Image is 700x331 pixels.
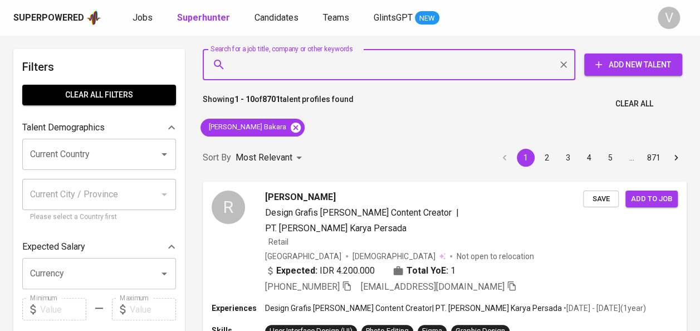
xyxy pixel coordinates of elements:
div: … [623,152,640,163]
div: R [212,191,245,224]
div: [PERSON_NAME] Bakara [200,119,305,137]
button: Go to page 3 [559,149,577,167]
b: 1 - 10 [234,95,254,104]
a: Superhunter [177,11,232,25]
div: Superpowered [13,12,84,25]
span: [PHONE_NUMBER] [265,281,340,292]
span: Candidates [254,12,298,23]
span: Retail [268,237,288,246]
span: Design Grafis [PERSON_NAME] Content Creator [265,207,452,218]
h6: Filters [22,58,176,76]
img: app logo [86,9,101,26]
a: Teams [323,11,351,25]
span: [DEMOGRAPHIC_DATA] [353,251,437,262]
a: Jobs [133,11,155,25]
span: PT. [PERSON_NAME] Karya Persada [265,223,407,233]
span: Clear All [615,97,653,111]
p: Design Grafis [PERSON_NAME] Content Creator | PT. [PERSON_NAME] Karya Persada [265,303,562,314]
b: 8701 [262,95,280,104]
div: Expected Salary [22,236,176,258]
span: Clear All filters [31,88,167,102]
b: Superhunter [177,12,230,23]
button: Open [156,147,172,162]
span: [PERSON_NAME] [265,191,336,204]
input: Value [40,298,86,320]
p: Showing of talent profiles found [203,94,354,114]
button: page 1 [517,149,535,167]
a: Superpoweredapp logo [13,9,101,26]
p: Experiences [212,303,265,314]
button: Open [156,266,172,281]
button: Go to page 5 [601,149,619,167]
span: | [456,206,459,220]
a: Candidates [254,11,301,25]
b: Expected: [276,264,317,278]
nav: pagination navigation [494,149,687,167]
button: Go to page 4 [580,149,598,167]
button: Clear [556,57,571,72]
button: Clear All filters [22,85,176,105]
p: Talent Demographics [22,121,105,134]
button: Add to job [625,191,678,208]
a: GlintsGPT NEW [374,11,439,25]
span: [PERSON_NAME] Bakara [200,122,293,133]
p: • [DATE] - [DATE] ( 1 year ) [562,303,646,314]
button: Go to next page [667,149,685,167]
div: [GEOGRAPHIC_DATA] [265,251,341,262]
p: Not open to relocation [457,251,534,262]
input: Value [130,298,176,320]
div: V [658,7,680,29]
span: 1 [451,264,456,278]
button: Save [583,191,619,208]
button: Add New Talent [584,53,682,76]
button: Clear All [611,94,658,114]
div: Talent Demographics [22,116,176,139]
span: NEW [415,13,439,24]
span: Jobs [133,12,153,23]
span: Add to job [631,193,672,206]
button: Go to page 871 [644,149,664,167]
p: Expected Salary [22,240,85,254]
span: Add New Talent [593,58,673,72]
span: Teams [323,12,349,23]
span: GlintsGPT [374,12,413,23]
p: Please select a Country first [30,212,168,223]
p: Sort By [203,151,231,164]
p: Most Relevant [236,151,292,164]
span: [EMAIL_ADDRESS][DOMAIN_NAME] [361,281,505,292]
div: IDR 4.200.000 [265,264,375,278]
b: Total YoE: [407,264,448,278]
div: Most Relevant [236,148,306,168]
button: Go to page 2 [538,149,556,167]
span: Save [589,193,613,206]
